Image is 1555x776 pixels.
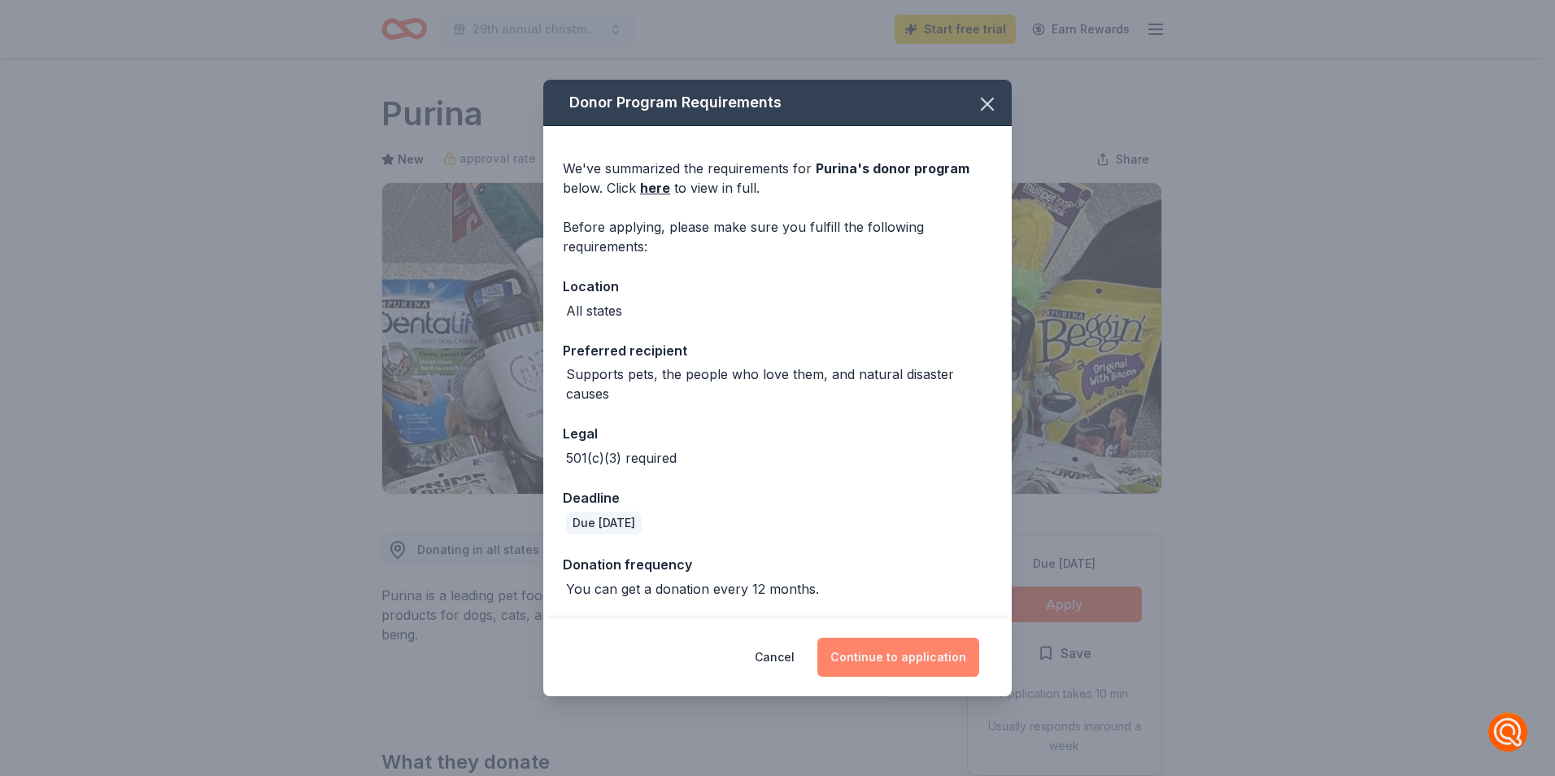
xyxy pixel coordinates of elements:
[566,301,622,320] div: All states
[566,364,992,403] div: Supports pets, the people who love them, and natural disaster causes
[563,487,992,508] div: Deadline
[566,448,677,468] div: 501(c)(3) required
[563,340,992,361] div: Preferred recipient
[563,554,992,575] div: Donation frequency
[566,579,819,599] div: You can get a donation every 12 months.
[563,217,992,256] div: Before applying, please make sure you fulfill the following requirements:
[563,276,992,297] div: Location
[563,423,992,444] div: Legal
[543,80,1012,126] div: Donor Program Requirements
[817,638,979,677] button: Continue to application
[755,638,795,677] button: Cancel
[816,160,969,177] span: Purina 's donor program
[640,178,670,198] a: here
[563,159,992,198] div: We've summarized the requirements for below. Click to view in full.
[566,512,642,534] div: Due [DATE]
